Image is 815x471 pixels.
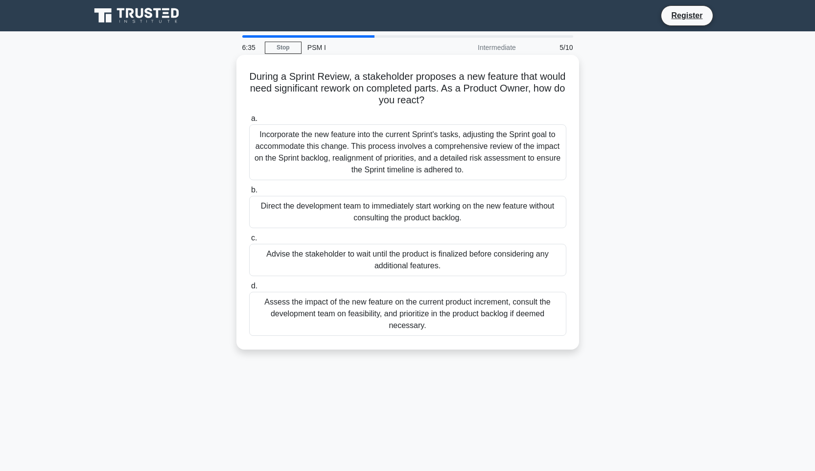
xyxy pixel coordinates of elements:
[249,292,566,336] div: Assess the impact of the new feature on the current product increment, consult the development te...
[265,42,302,54] a: Stop
[251,234,257,242] span: c.
[248,71,567,107] h5: During a Sprint Review, a stakeholder proposes a new feature that would need significant rework o...
[522,38,579,57] div: 5/10
[251,282,257,290] span: d.
[249,244,566,276] div: Advise the stakeholder to wait until the product is finalized before considering any additional f...
[436,38,522,57] div: Intermediate
[665,9,708,22] a: Register
[249,196,566,228] div: Direct the development team to immediately start working on the new feature without consulting th...
[251,114,257,122] span: a.
[251,186,257,194] span: b.
[249,124,566,180] div: Incorporate the new feature into the current Sprint's tasks, adjusting the Sprint goal to accommo...
[302,38,436,57] div: PSM I
[236,38,265,57] div: 6:35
